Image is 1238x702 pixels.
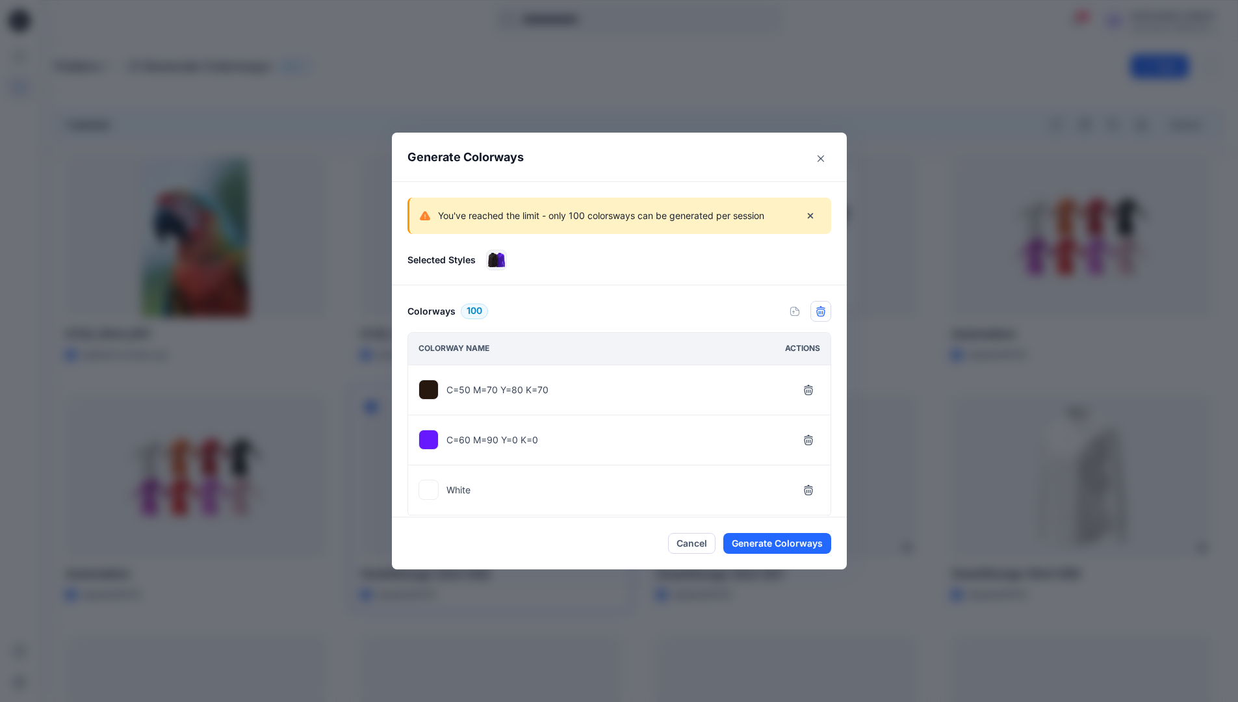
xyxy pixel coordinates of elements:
button: Generate Colorways [723,533,831,554]
p: Selected Styles [407,253,476,266]
span: 100 [467,304,482,319]
p: C=60 M=90 Y=0 K=0 [446,433,538,447]
h6: Colorways [407,304,456,319]
p: Colorway name [419,342,489,356]
p: You've reached the limit - only 100 colorsways can be generated per session [438,208,764,224]
p: C=50 M=70 Y=80 K=70 [446,383,548,396]
header: Generate Colorways [392,133,847,181]
button: Cancel [668,533,716,554]
p: Actions [785,342,820,356]
img: SmartDesign Shirt 008 [487,250,506,270]
button: Close [810,148,831,169]
p: White [446,483,471,497]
